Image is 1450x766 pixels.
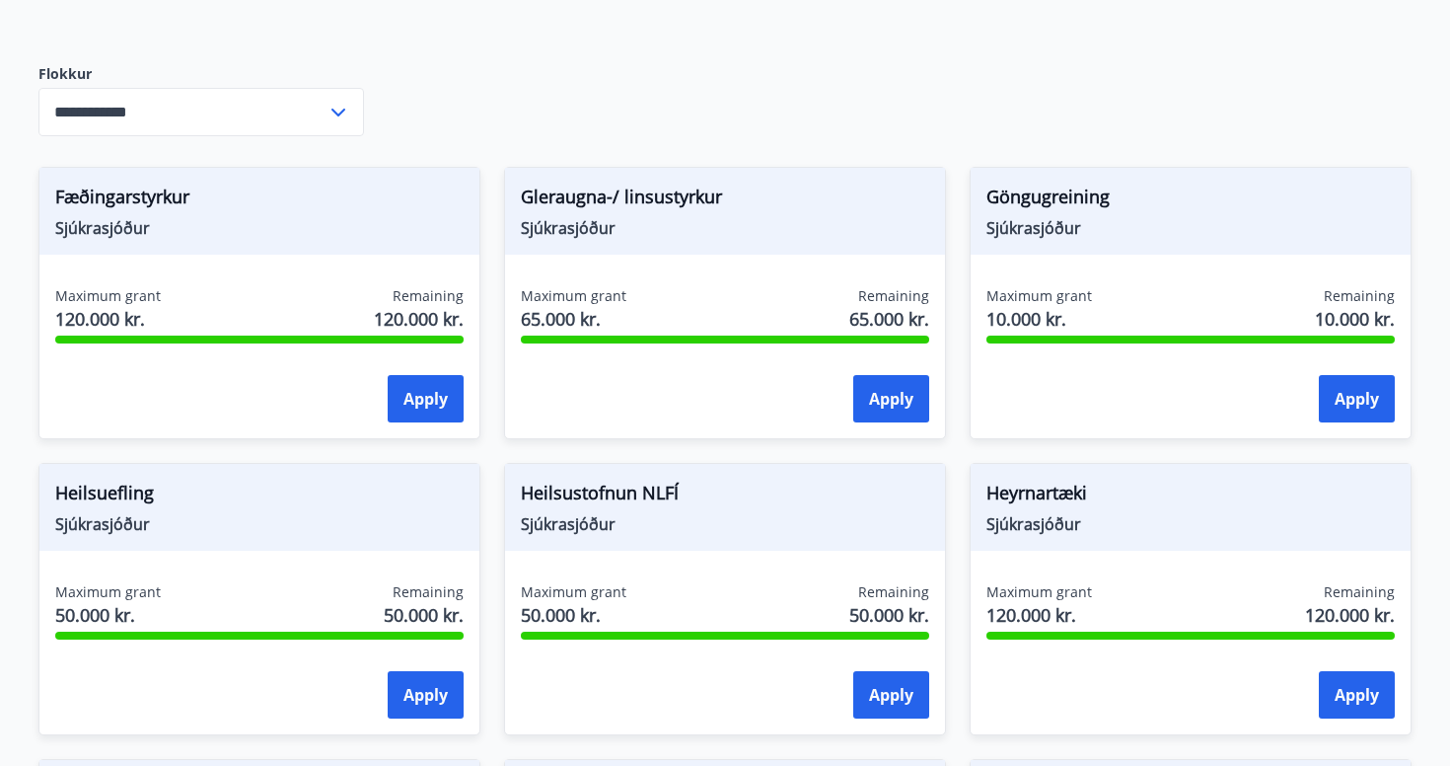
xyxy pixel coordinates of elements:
[55,217,464,239] span: Sjúkrasjóður
[521,513,929,535] span: Sjúkrasjóður
[1319,671,1395,719] button: Apply
[986,217,1395,239] span: Sjúkrasjóður
[1319,375,1395,422] button: Apply
[858,582,929,602] span: Remaining
[38,64,364,84] label: Flokkur
[55,306,161,332] span: 120.000 kr.
[853,671,929,719] button: Apply
[521,602,626,628] span: 50.000 kr.
[393,286,464,306] span: Remaining
[986,306,1092,332] span: 10.000 kr.
[55,602,161,628] span: 50.000 kr.
[55,286,161,306] span: Maximum grant
[374,306,464,332] span: 120.000 kr.
[1315,306,1395,332] span: 10.000 kr.
[521,582,626,602] span: Maximum grant
[986,480,1395,513] span: Heyrnartæki
[986,582,1092,602] span: Maximum grant
[1305,602,1395,628] span: 120.000 kr.
[986,513,1395,535] span: Sjúkrasjóður
[521,480,929,513] span: Heilsustofnun NLFÍ
[521,217,929,239] span: Sjúkrasjóður
[55,184,464,217] span: Fæðingarstyrkur
[388,671,464,719] button: Apply
[55,513,464,535] span: Sjúkrasjóður
[521,184,929,217] span: Gleraugna-/ linsustyrkur
[849,306,929,332] span: 65.000 kr.
[55,582,161,602] span: Maximum grant
[521,306,626,332] span: 65.000 kr.
[1324,582,1395,602] span: Remaining
[393,582,464,602] span: Remaining
[858,286,929,306] span: Remaining
[986,286,1092,306] span: Maximum grant
[853,375,929,422] button: Apply
[1324,286,1395,306] span: Remaining
[849,602,929,628] span: 50.000 kr.
[521,286,626,306] span: Maximum grant
[384,602,464,628] span: 50.000 kr.
[55,480,464,513] span: Heilsuefling
[388,375,464,422] button: Apply
[986,602,1092,628] span: 120.000 kr.
[986,184,1395,217] span: Göngugreining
